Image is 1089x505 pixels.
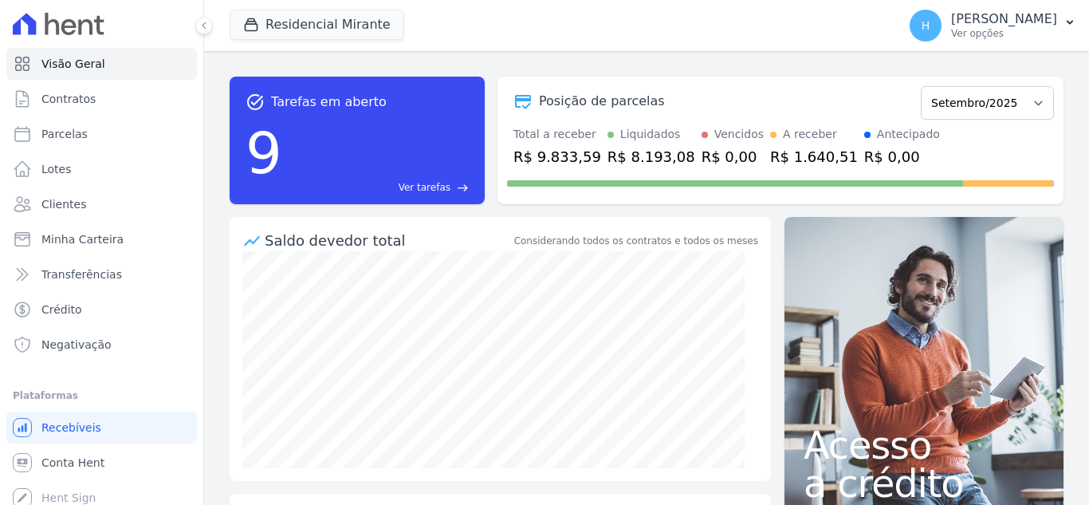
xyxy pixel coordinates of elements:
[41,91,96,107] span: Contratos
[41,126,88,142] span: Parcelas
[951,11,1057,27] p: [PERSON_NAME]
[513,146,601,168] div: R$ 9.833,59
[457,182,469,194] span: east
[41,302,82,318] span: Crédito
[514,234,758,248] div: Considerando todos os contratos e todos os meses
[41,337,112,353] span: Negativação
[6,329,197,361] a: Negativação
[804,464,1044,503] span: a crédito
[539,92,665,111] div: Posição de parcelas
[6,153,197,185] a: Lotes
[6,447,197,479] a: Conta Hent
[804,426,1044,464] span: Acesso
[41,56,105,72] span: Visão Geral
[6,188,197,220] a: Clientes
[770,146,858,168] div: R$ 1.640,51
[271,93,387,112] span: Tarefas em aberto
[6,83,197,115] a: Contratos
[864,146,940,168] div: R$ 0,00
[41,455,104,471] span: Conta Hent
[265,230,511,251] div: Saldo devedor total
[783,126,837,143] div: A receber
[230,10,404,40] button: Residencial Mirante
[41,266,122,282] span: Transferências
[13,386,191,405] div: Plataformas
[607,146,695,168] div: R$ 8.193,08
[513,126,601,143] div: Total a receber
[399,180,450,195] span: Ver tarefas
[620,126,681,143] div: Liquidados
[877,126,940,143] div: Antecipado
[41,231,124,247] span: Minha Carteira
[6,48,197,80] a: Visão Geral
[6,223,197,255] a: Minha Carteira
[6,412,197,444] a: Recebíveis
[951,27,1057,40] p: Ver opções
[897,3,1089,48] button: H [PERSON_NAME] Ver opções
[702,146,764,168] div: R$ 0,00
[41,196,86,212] span: Clientes
[6,258,197,290] a: Transferências
[246,112,282,195] div: 9
[246,93,265,112] span: task_alt
[714,126,764,143] div: Vencidos
[41,420,101,436] span: Recebíveis
[41,161,72,177] span: Lotes
[6,294,197,325] a: Crédito
[922,20,930,31] span: H
[6,118,197,150] a: Parcelas
[289,180,469,195] a: Ver tarefas east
